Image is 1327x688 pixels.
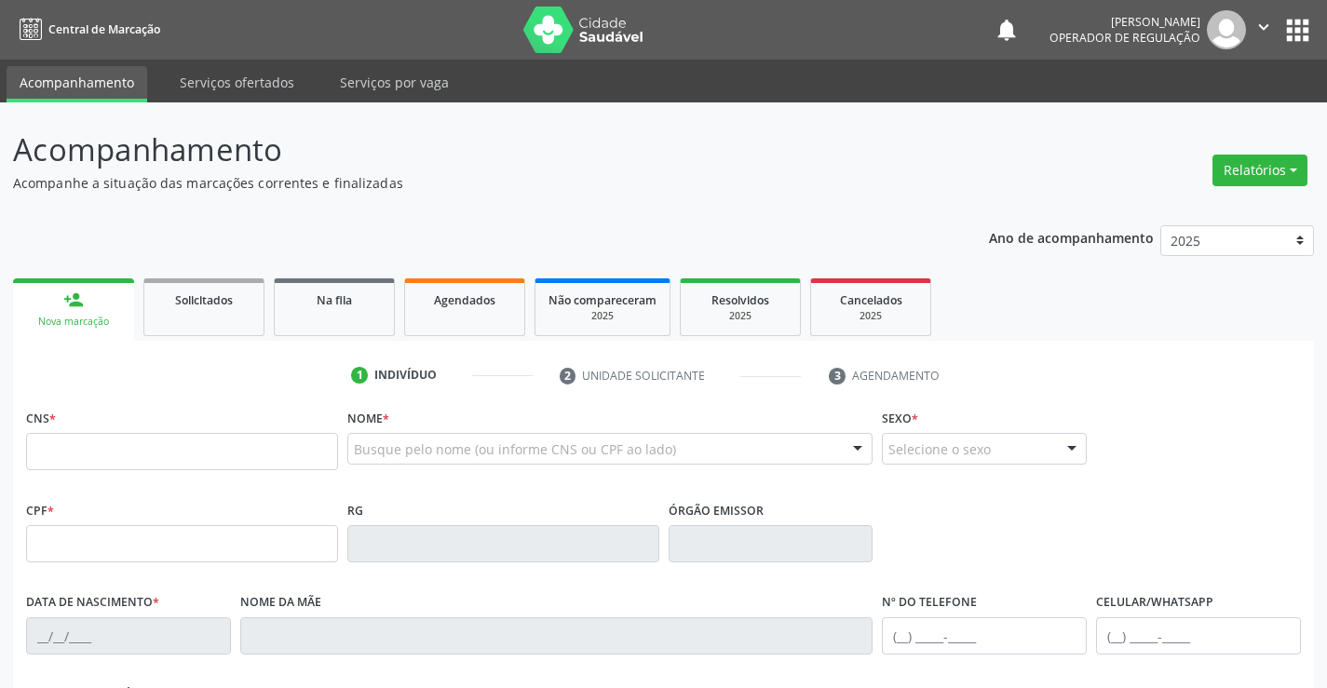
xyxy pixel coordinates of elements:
i:  [1253,17,1274,37]
div: 2025 [694,309,787,323]
span: Na fila [317,292,352,308]
label: CPF [26,496,54,525]
label: Celular/WhatsApp [1096,588,1213,617]
label: Nome da mãe [240,588,321,617]
button: notifications [994,17,1020,43]
span: Operador de regulação [1049,30,1200,46]
label: CNS [26,404,56,433]
p: Acompanhe a situação das marcações correntes e finalizadas [13,173,924,193]
input: (__) _____-_____ [882,617,1087,654]
span: Resolvidos [711,292,769,308]
span: Não compareceram [548,292,657,308]
span: Cancelados [840,292,902,308]
span: Central de Marcação [48,21,160,37]
button: apps [1281,14,1314,47]
input: __/__/____ [26,617,231,654]
span: Agendados [434,292,495,308]
a: Central de Marcação [13,14,160,45]
div: person_add [63,290,84,310]
label: Sexo [882,404,918,433]
a: Acompanhamento [7,66,147,102]
div: [PERSON_NAME] [1049,14,1200,30]
a: Serviços ofertados [167,66,307,99]
div: 2025 [824,309,917,323]
label: RG [347,496,363,525]
label: Nome [347,404,389,433]
button:  [1246,10,1281,49]
input: (__) _____-_____ [1096,617,1301,654]
span: Busque pelo nome (ou informe CNS ou CPF ao lado) [354,439,676,459]
label: Nº do Telefone [882,588,977,617]
button: Relatórios [1212,155,1307,186]
div: Indivíduo [374,367,437,384]
div: 2025 [548,309,657,323]
span: Solicitados [175,292,233,308]
a: Serviços por vaga [327,66,462,99]
span: Selecione o sexo [888,439,991,459]
img: img [1207,10,1246,49]
div: 1 [351,367,368,384]
div: Nova marcação [26,315,121,329]
label: Órgão emissor [669,496,764,525]
p: Ano de acompanhamento [989,225,1154,249]
p: Acompanhamento [13,127,924,173]
label: Data de nascimento [26,588,159,617]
